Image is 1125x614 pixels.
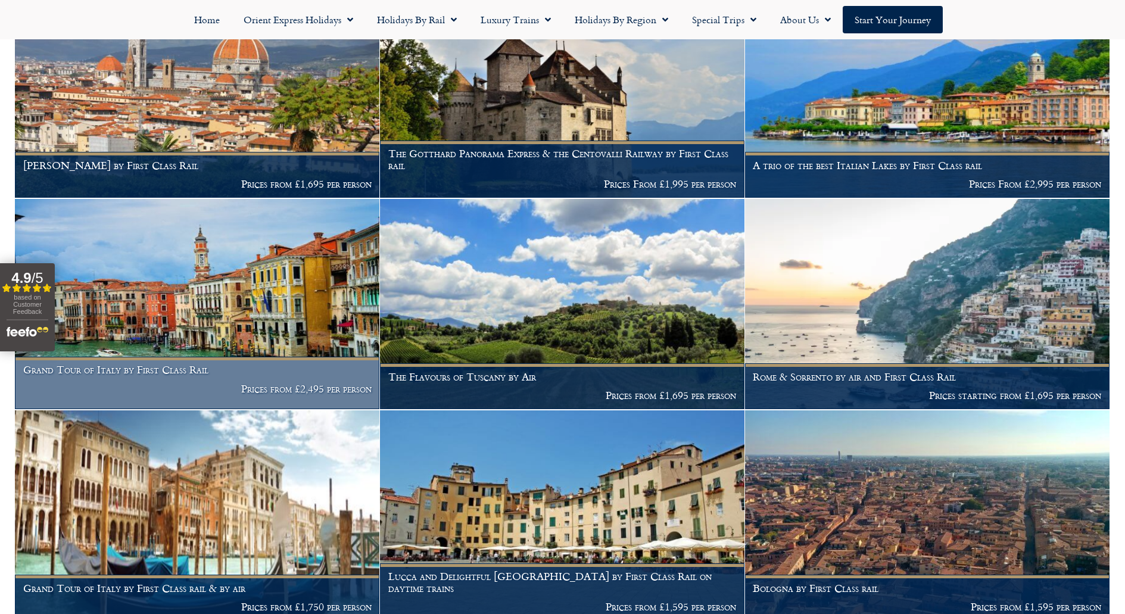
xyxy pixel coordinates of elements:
h1: The Gotthard Panorama Express & the Centovalli Railway by First Class rail [388,148,737,171]
a: The Flavours of Tuscany by Air Prices from £1,695 per person [380,199,745,410]
a: Rome & Sorrento by air and First Class Rail Prices starting from £1,695 per person [745,199,1110,410]
p: Prices from £1,695 per person [388,389,737,401]
a: Grand Tour of Italy by First Class Rail Prices from £2,495 per person [15,199,380,410]
nav: Menu [6,6,1119,33]
h1: [PERSON_NAME] by First Class Rail [23,160,372,172]
p: Prices from £2,495 per person [23,383,372,395]
p: Prices starting from £1,695 per person [753,389,1101,401]
a: Special Trips [680,6,768,33]
h1: Grand Tour of Italy by First Class Rail [23,364,372,376]
h1: Grand Tour of Italy by First Class rail & by air [23,582,372,594]
p: Prices from £1,595 per person [753,601,1101,613]
p: Prices from £1,595 per person [388,601,737,613]
h1: Rome & Sorrento by air and First Class Rail [753,371,1101,383]
a: About Us [768,6,843,33]
a: Orient Express Holidays [232,6,365,33]
a: Start your Journey [843,6,943,33]
p: Prices From £1,995 per person [388,178,737,190]
p: Prices from £1,750 per person [23,601,372,613]
h1: Bologna by First Class rail [753,582,1101,594]
p: Prices From £2,995 per person [753,178,1101,190]
a: Holidays by Rail [365,6,469,33]
h1: A trio of the best Italian Lakes by First Class rail [753,160,1101,172]
h1: Lucca and Delightful [GEOGRAPHIC_DATA] by First Class Rail on daytime trains [388,571,737,594]
a: Luxury Trains [469,6,563,33]
h1: The Flavours of Tuscany by Air [388,371,737,383]
a: Home [182,6,232,33]
p: Prices from £1,695 per person [23,178,372,190]
a: Holidays by Region [563,6,680,33]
